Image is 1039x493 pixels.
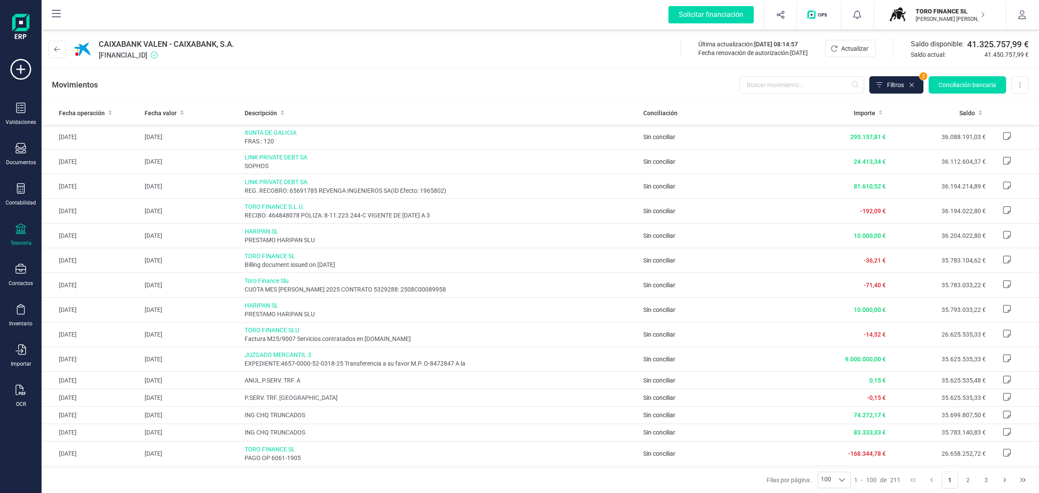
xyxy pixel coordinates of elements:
[12,14,29,42] img: Logo Finanedi
[245,393,637,402] span: P.SERV. TRF. [GEOGRAPHIC_DATA]
[245,276,637,285] span: Toro Finance Slu
[141,248,241,273] td: [DATE]
[42,224,141,248] td: [DATE]
[889,424,989,441] td: 35.783.140,83 €
[889,248,989,273] td: 35.783.104,62 €
[141,224,241,248] td: [DATE]
[245,211,637,220] span: RECIBO: 464848078 POLIZA: 8-11.223.244-C VIGENTE DE [DATE] A 3
[739,76,864,94] input: Buscar movimiento...
[890,476,900,484] span: 211
[245,350,637,359] span: JUZGADO MERCANTIL 3
[888,5,907,24] img: TO
[807,10,830,19] img: Logo de OPS
[845,356,886,363] span: 9.000.000,00 €
[141,372,241,389] td: [DATE]
[643,133,675,140] span: Sin conciliar
[245,227,637,236] span: HARIPAN SL
[929,76,1006,94] button: Conciliación bancaria
[245,428,637,437] span: ING CHQ TRUNCADOS
[245,252,637,260] span: TORO FINANCE SL
[9,320,32,327] div: Inventario
[145,109,177,117] span: Fecha valor
[754,41,798,48] span: [DATE] 08:14:57
[42,174,141,199] td: [DATE]
[889,273,989,298] td: 35.783.033,22 €
[920,72,927,80] span: 2
[245,128,637,137] span: XUNTA DE GALICIA
[911,39,964,49] span: Saldo disponible:
[889,372,989,389] td: 35.625.535,48 €
[960,472,976,488] button: Page 2
[884,1,995,29] button: TOTORO FINANCE SL[PERSON_NAME] [PERSON_NAME]
[245,186,637,195] span: REG. RECOBRO: 65691785 REVENGA INGENIEROS SA(ID Efecto: 1965802)
[245,162,637,170] span: SOPHOS
[967,38,1029,50] span: 41.325.757,99 €
[889,322,989,347] td: 26.625.535,33 €
[10,240,32,246] div: Tesorería
[841,44,868,53] span: Actualizar
[42,441,141,466] td: [DATE]
[889,125,989,149] td: 36.088.191,03 €
[864,282,886,289] span: -71,40 €
[16,401,26,408] div: OCR
[643,412,675,418] span: Sin conciliar
[643,356,675,363] span: Sin conciliar
[643,429,675,436] span: Sin conciliar
[658,1,764,29] button: Solicitar financiación
[854,429,886,436] span: 83.333,33 €
[802,1,836,29] button: Logo de OPS
[245,236,637,244] span: PRESTAMO HARIPAN SLU
[854,306,886,313] span: 10.000,00 €
[889,174,989,199] td: 36.194.214,89 €
[889,406,989,424] td: 35.699.807,50 €
[42,298,141,322] td: [DATE]
[825,40,876,57] button: Actualizar
[245,454,637,462] span: PAGO OP 6061-1905
[889,466,989,483] td: 26.658.252,57 €
[916,7,985,16] p: TORO FINANCE SL
[864,331,886,338] span: -14,52 €
[643,158,675,165] span: Sin conciliar
[643,306,675,313] span: Sin conciliar
[905,472,921,488] button: First Page
[245,445,637,454] span: TORO FINANCE SL
[141,389,241,406] td: [DATE]
[245,260,637,269] span: Billing document issued on [DATE]
[245,301,637,310] span: HARIPAN SL
[889,441,989,466] td: 26.658.252,72 €
[984,50,1029,59] span: 41.450.757,99 €
[942,472,958,488] button: Page 1
[889,347,989,372] td: 35.625.535,33 €
[42,149,141,174] td: [DATE]
[643,109,678,117] span: Conciliación
[245,178,637,186] span: LINK PRIVATE DEBT SA
[42,125,141,149] td: [DATE]
[643,208,675,214] span: Sin conciliar
[850,133,886,140] span: 295.157,81 €
[99,50,234,61] span: [FINANCIAL_ID]
[854,232,886,239] span: 10.000,00 €
[42,424,141,441] td: [DATE]
[864,257,886,264] span: -36,21 €
[52,79,98,91] p: Movimientos
[767,472,851,488] div: Filas por página:
[42,406,141,424] td: [DATE]
[6,159,36,166] div: Documentos
[141,441,241,466] td: [DATE]
[869,377,886,384] span: 0,15 €
[889,298,989,322] td: 35.793.033,22 €
[42,466,141,483] td: [DATE]
[978,472,994,488] button: Page 3
[848,450,886,457] span: -168.344,78 €
[42,372,141,389] td: [DATE]
[59,109,105,117] span: Fecha operación
[923,472,940,488] button: Previous Page
[42,273,141,298] td: [DATE]
[698,40,808,49] div: Última actualización:
[42,199,141,224] td: [DATE]
[860,208,886,214] span: -192,09 €
[42,248,141,273] td: [DATE]
[141,322,241,347] td: [DATE]
[866,476,877,484] span: 100
[643,331,675,338] span: Sin conciliar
